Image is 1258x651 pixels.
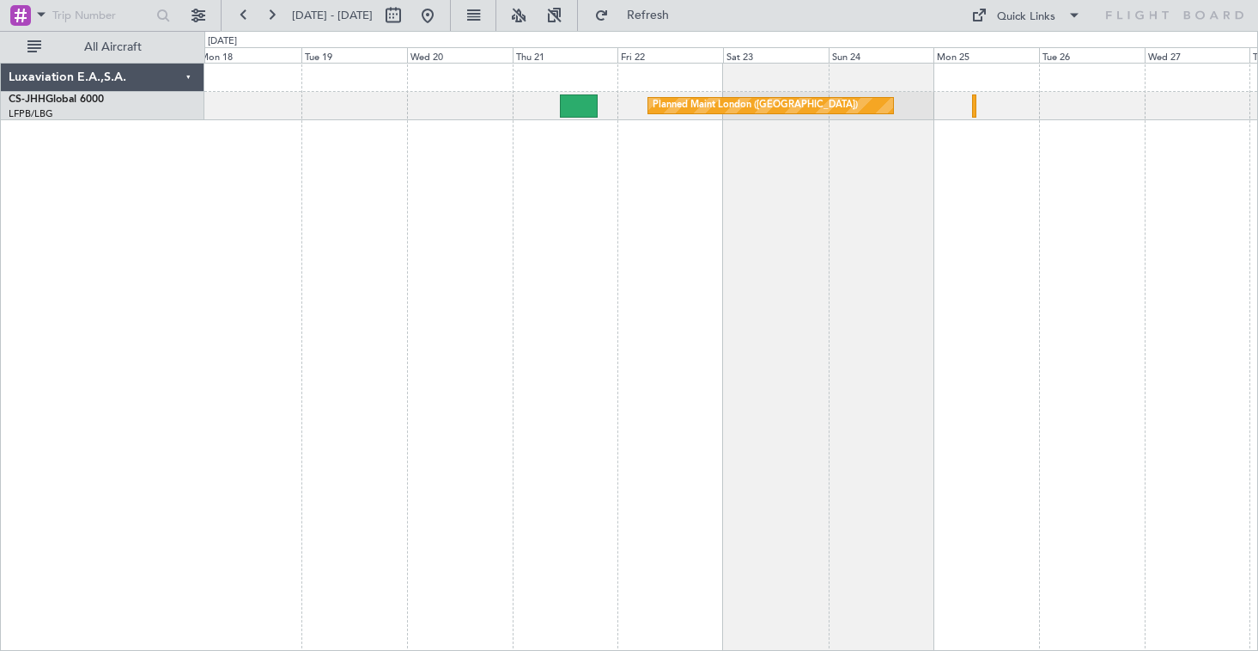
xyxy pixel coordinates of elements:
[1145,47,1250,63] div: Wed 27
[45,41,181,53] span: All Aircraft
[963,2,1090,29] button: Quick Links
[653,93,858,119] div: Planned Maint London ([GEOGRAPHIC_DATA])
[513,47,618,63] div: Thu 21
[301,47,407,63] div: Tue 19
[292,8,373,23] span: [DATE] - [DATE]
[997,9,1055,26] div: Quick Links
[933,47,1039,63] div: Mon 25
[9,94,104,105] a: CS-JHHGlobal 6000
[1039,47,1145,63] div: Tue 26
[9,94,46,105] span: CS-JHH
[407,47,513,63] div: Wed 20
[612,9,684,21] span: Refresh
[197,47,302,63] div: Mon 18
[9,107,53,120] a: LFPB/LBG
[208,34,237,49] div: [DATE]
[52,3,151,28] input: Trip Number
[586,2,690,29] button: Refresh
[617,47,723,63] div: Fri 22
[19,33,186,61] button: All Aircraft
[723,47,829,63] div: Sat 23
[829,47,934,63] div: Sun 24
